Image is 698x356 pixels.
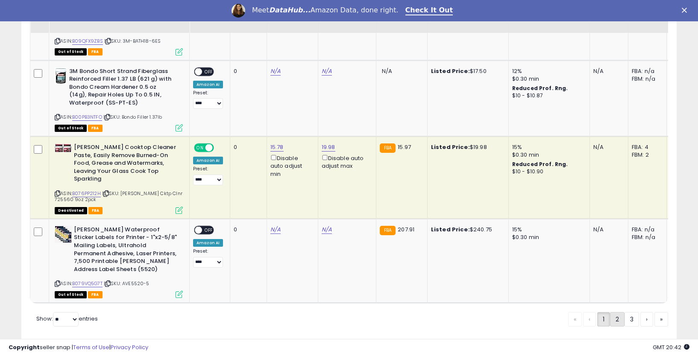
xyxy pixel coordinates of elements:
[111,343,148,351] a: Privacy Policy
[625,312,639,327] a: 3
[74,226,178,275] b: [PERSON_NAME] Waterproof Sticker Labels for Printer - 1"x2-5/8" Mailing Labels, Ultrahold Permane...
[55,67,183,131] div: ASIN:
[398,143,411,151] span: 15.97
[653,343,689,351] span: 2025-10-6 20:42 GMT
[632,226,660,233] div: FBA: n/a
[431,143,502,151] div: $19.98
[512,160,568,168] b: Reduced Prof. Rng.
[632,233,660,241] div: FBM: n/a
[682,8,690,13] div: Close
[234,143,260,151] div: 0
[322,225,332,234] a: N/A
[9,343,40,351] strong: Copyright
[610,312,625,327] a: 2
[88,125,103,132] span: FBA
[398,225,414,233] span: 207.91
[55,143,183,213] div: ASIN:
[322,153,370,170] div: Disable auto adjust max
[55,190,182,203] span: | SKU: [PERSON_NAME] Cktp Clnr 725560 9oz 2pck
[270,143,284,152] a: 15.78
[322,143,335,152] a: 19.98
[512,143,583,151] div: 15%
[632,151,660,159] div: FBM: 2
[73,343,109,351] a: Terms of Use
[512,168,583,175] div: $10 - $10.90
[9,344,148,352] div: seller snap | |
[632,67,660,75] div: FBA: n/a
[72,190,101,197] a: B076PP212H
[193,90,223,109] div: Preset:
[270,225,281,234] a: N/A
[193,157,223,164] div: Amazon AI
[55,291,87,298] span: All listings that are currently out of stock and unavailable for purchase on Amazon
[597,312,610,327] a: 1
[431,67,502,75] div: $17.50
[88,48,103,55] span: FBA
[232,4,245,18] img: Profile image for Georgie
[193,239,223,247] div: Amazon AI
[202,226,216,233] span: OFF
[69,67,173,109] b: 3M Bondo Short Strand Fiberglass Reinforced Filler 1.37 LB (621 g) with Bondo Cream Hardener 0.5 ...
[193,248,223,268] div: Preset:
[380,143,396,153] small: FBA
[234,226,260,233] div: 0
[72,114,102,121] a: B00PB3NTFO
[36,315,98,323] span: Show: entries
[55,125,87,132] span: All listings that are currently out of stock and unavailable for purchase on Amazon
[512,85,568,92] b: Reduced Prof. Rng.
[270,153,311,178] div: Disable auto adjust min
[512,151,583,159] div: $0.30 min
[252,6,399,15] div: Meet Amazon Data, done right.
[55,226,183,297] div: ASIN:
[74,143,178,185] b: [PERSON_NAME] Cooktop Cleaner Paste, Easily Remove Burned-On Food, Grease and Watermarks, Leaving...
[593,143,622,151] div: N/A
[55,67,67,85] img: 41i9RYQOSoL._SL40_.jpg
[103,114,162,120] span: | SKU: Bondo Filler 1.37lb
[269,6,311,14] i: DataHub...
[213,144,226,152] span: OFF
[632,75,660,83] div: FBM: n/a
[593,226,622,233] div: N/A
[512,75,583,83] div: $0.30 min
[234,67,260,75] div: 0
[380,226,396,235] small: FBA
[431,143,470,151] b: Listed Price:
[512,233,583,241] div: $0.30 min
[405,6,453,15] a: Check It Out
[72,38,103,45] a: B09QFX9ZBS
[193,81,223,88] div: Amazon AI
[660,315,663,324] span: »
[270,67,281,76] a: N/A
[593,67,622,75] div: N/A
[431,67,470,75] b: Listed Price:
[55,207,87,214] span: All listings that are unavailable for purchase on Amazon for any reason other than out-of-stock
[88,207,103,214] span: FBA
[322,67,332,76] a: N/A
[104,38,161,44] span: | SKU: 3M-BATH18-6ES
[512,92,583,99] div: $10 - $10.87
[202,68,216,75] span: OFF
[193,166,223,185] div: Preset:
[512,226,583,233] div: 15%
[431,226,502,233] div: $240.75
[55,143,72,152] img: 41aEht6AOnL._SL40_.jpg
[632,143,660,151] div: FBA: 4
[88,291,103,298] span: FBA
[431,225,470,233] b: Listed Price:
[512,67,583,75] div: 12%
[646,315,648,324] span: ›
[55,226,72,243] img: 51d61JyAsUL._SL40_.jpg
[195,144,205,152] span: ON
[55,48,87,55] span: All listings that are currently out of stock and unavailable for purchase on Amazon
[382,67,392,75] span: N/A
[104,280,150,287] span: | SKU: AVE5520-5
[72,280,103,287] a: B079VQ5G7T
